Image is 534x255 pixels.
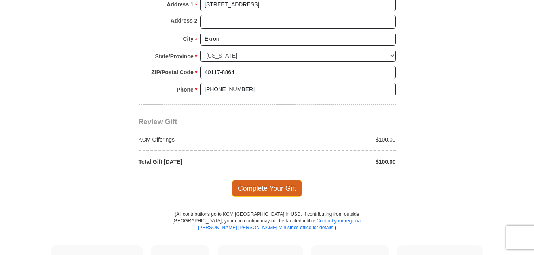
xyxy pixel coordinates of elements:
[151,67,194,78] strong: ZIP/Postal Code
[177,84,194,95] strong: Phone
[134,158,267,166] div: Total Gift [DATE]
[171,15,198,26] strong: Address 2
[134,136,267,144] div: KCM Offerings
[267,136,400,144] div: $100.00
[155,51,194,62] strong: State/Province
[172,211,362,245] p: (All contributions go to KCM [GEOGRAPHIC_DATA] in USD. If contributing from outside [GEOGRAPHIC_D...
[232,180,302,197] span: Complete Your Gift
[183,33,193,44] strong: City
[139,118,177,126] span: Review Gift
[267,158,400,166] div: $100.00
